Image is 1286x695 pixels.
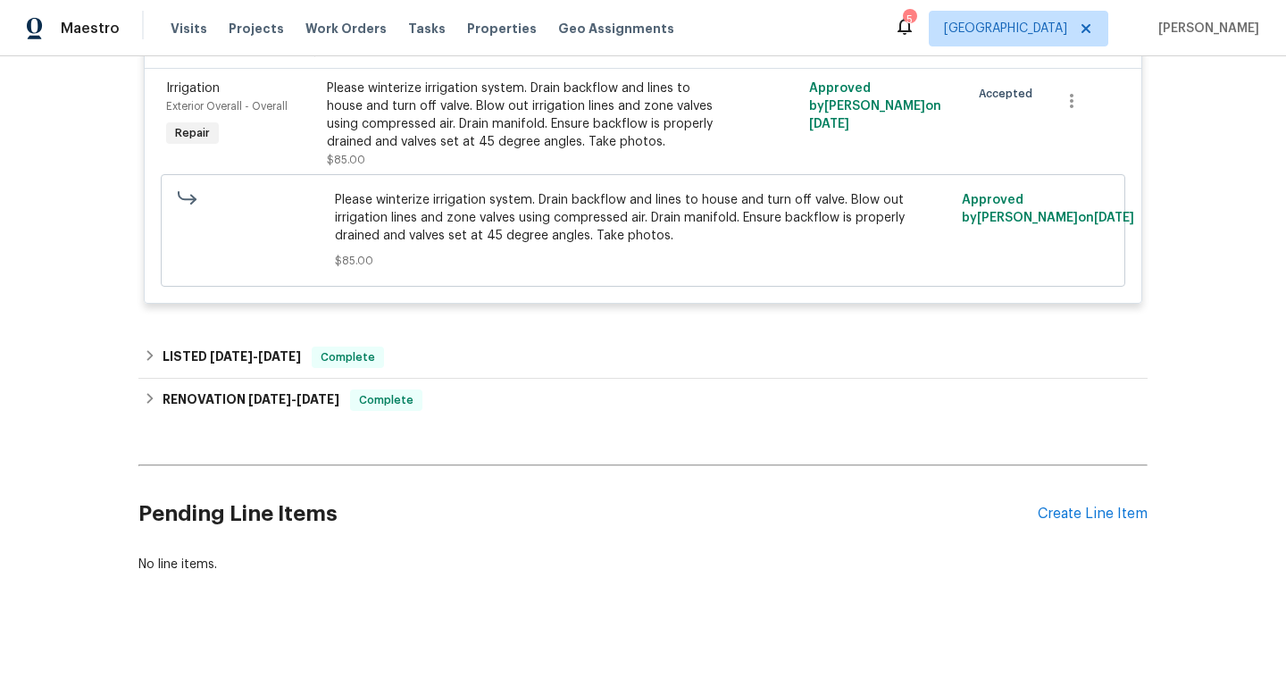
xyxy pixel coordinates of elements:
span: Complete [352,391,421,409]
span: Visits [171,20,207,38]
span: Geo Assignments [558,20,674,38]
div: No line items. [138,556,1148,574]
span: [PERSON_NAME] [1151,20,1259,38]
span: [DATE] [1094,212,1134,224]
h2: Pending Line Items [138,473,1038,556]
h6: LISTED [163,347,301,368]
span: [DATE] [258,350,301,363]
span: Approved by [PERSON_NAME] on [962,194,1134,224]
span: Accepted [979,85,1040,103]
span: [DATE] [809,118,849,130]
div: Please winterize irrigation system. Drain backflow and lines to house and turn off valve. Blow ou... [327,80,718,151]
span: Tasks [408,22,446,35]
span: [DATE] [248,393,291,406]
span: Properties [467,20,537,38]
div: Create Line Item [1038,506,1148,523]
span: [GEOGRAPHIC_DATA] [944,20,1067,38]
span: $85.00 [335,252,952,270]
span: - [210,350,301,363]
span: Projects [229,20,284,38]
span: Please winterize irrigation system. Drain backflow and lines to house and turn off valve. Blow ou... [335,191,952,245]
span: Maestro [61,20,120,38]
span: Repair [168,124,217,142]
span: Exterior Overall - Overall [166,101,288,112]
div: RENOVATION [DATE]-[DATE]Complete [138,379,1148,422]
span: - [248,393,339,406]
h6: RENOVATION [163,389,339,411]
span: Complete [313,348,382,366]
div: LISTED [DATE]-[DATE]Complete [138,336,1148,379]
span: [DATE] [210,350,253,363]
span: [DATE] [296,393,339,406]
div: 5 [903,11,915,29]
span: Irrigation [166,82,220,95]
span: $85.00 [327,155,365,165]
span: Work Orders [305,20,387,38]
span: Approved by [PERSON_NAME] on [809,82,941,130]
